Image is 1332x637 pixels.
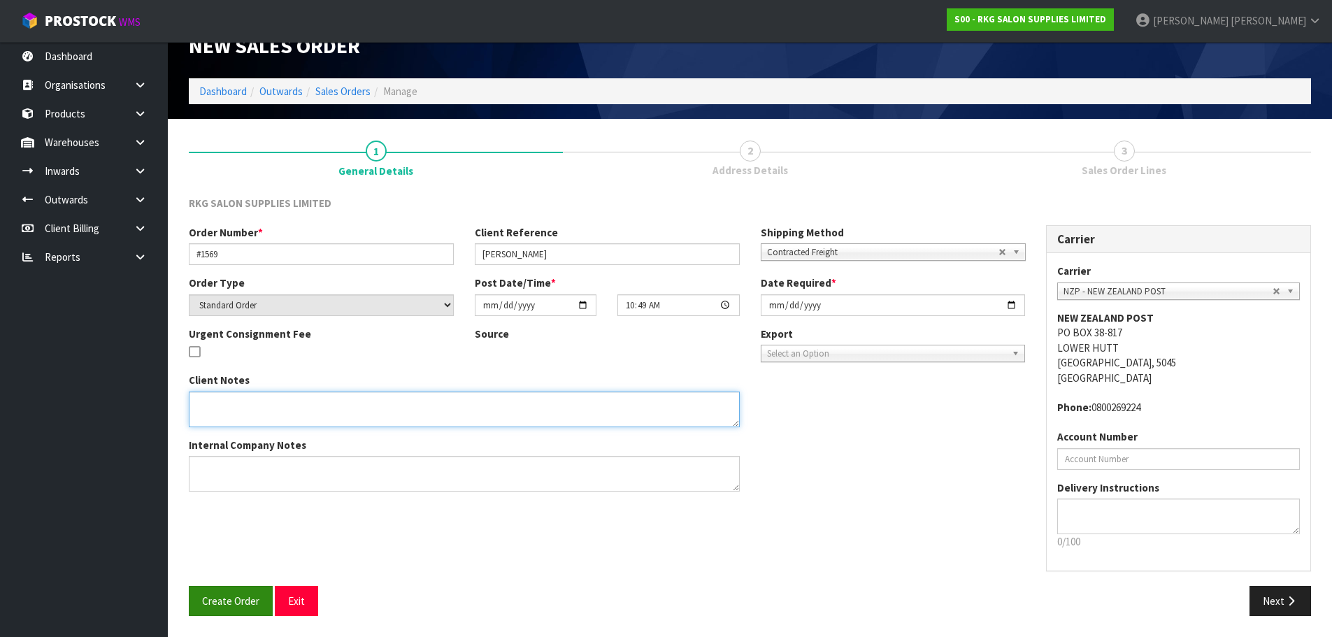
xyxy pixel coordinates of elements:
span: Address Details [712,163,788,178]
span: ProStock [45,12,116,30]
span: [PERSON_NAME] [1231,14,1306,27]
button: Exit [275,586,318,616]
label: Urgent Consignment Fee [189,327,311,341]
span: New Sales Order [189,32,360,59]
span: General Details [338,164,413,178]
input: Order Number [189,243,454,265]
address: PO BOX 38-817 LOWER HUTT [GEOGRAPHIC_DATA], 5045 [GEOGRAPHIC_DATA] [1057,310,1300,385]
strong: NEW ZEALAND POST [1057,311,1154,324]
label: Client Reference [475,225,558,240]
a: Dashboard [199,85,247,98]
h3: Carrier [1057,233,1300,246]
a: Outwards [259,85,303,98]
label: Internal Company Notes [189,438,306,452]
p: 0/100 [1057,534,1300,549]
span: 3 [1114,141,1135,162]
label: Account Number [1057,429,1138,444]
a: Sales Orders [315,85,371,98]
span: Contracted Freight [767,244,998,261]
label: Carrier [1057,264,1091,278]
span: NZP - NEW ZEALAND POST [1064,283,1273,300]
span: General Details [189,185,1311,627]
small: WMS [119,15,141,29]
input: Account Number [1057,448,1300,470]
span: Create Order [202,594,259,608]
span: Sales Order Lines [1082,163,1166,178]
label: Shipping Method [761,225,844,240]
span: [PERSON_NAME] [1153,14,1229,27]
a: S00 - RKG SALON SUPPLIES LIMITED [947,8,1114,31]
button: Create Order [189,586,273,616]
label: Order Number [189,225,263,240]
label: Order Type [189,275,245,290]
label: Client Notes [189,373,250,387]
label: Post Date/Time [475,275,556,290]
img: cube-alt.png [21,12,38,29]
strong: phone [1057,401,1091,414]
label: Source [475,327,509,341]
label: Date Required [761,275,836,290]
span: 1 [366,141,387,162]
span: RKG SALON SUPPLIES LIMITED [189,196,331,210]
span: Select an Option [767,345,1007,362]
span: 2 [740,141,761,162]
button: Next [1249,586,1311,616]
strong: S00 - RKG SALON SUPPLIES LIMITED [954,13,1106,25]
label: Delivery Instructions [1057,480,1159,495]
label: Export [761,327,793,341]
address: 0800269224 [1057,400,1300,415]
span: Manage [383,85,417,98]
input: Client Reference [475,243,740,265]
